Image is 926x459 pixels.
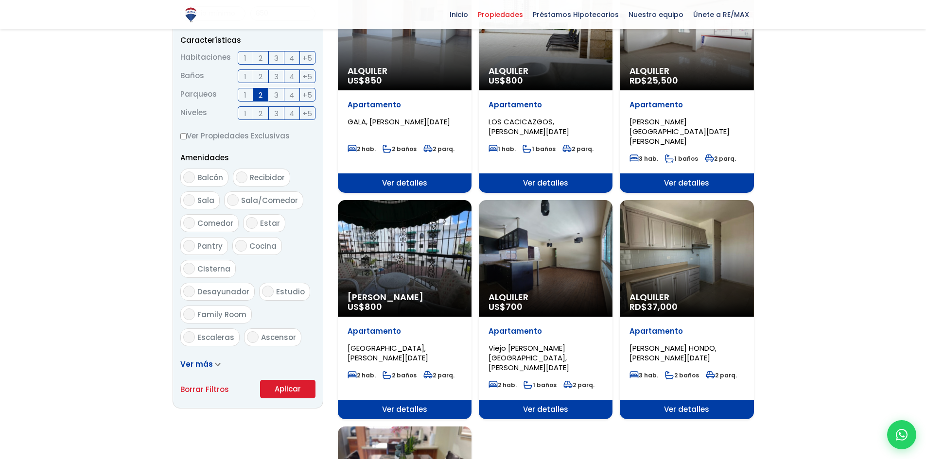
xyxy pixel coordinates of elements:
span: RD$ [629,74,678,86]
input: Cisterna [183,263,195,274]
p: Apartamento [489,326,603,336]
span: +5 [302,70,312,83]
span: 2 [259,52,262,64]
span: 2 hab. [348,371,376,379]
span: 2 [259,70,262,83]
input: Desayunador [183,286,195,297]
span: 1 [244,70,246,83]
span: 800 [365,301,382,313]
p: Apartamento [629,100,744,110]
span: 700 [506,301,523,313]
span: Ver más [180,359,213,369]
span: LOS CACICAZGOS, [PERSON_NAME][DATE] [489,117,569,136]
input: Escaleras [183,331,195,343]
input: Cocina [235,240,247,252]
span: Ver detalles [338,400,472,419]
span: Estudio [276,287,305,297]
input: Recibidor [236,171,247,183]
span: 1 baños [524,381,557,389]
span: 4 [289,52,294,64]
span: Alquiler [489,292,603,302]
input: Estar [246,217,258,229]
span: Desayunador [197,287,249,297]
span: 2 [259,107,262,119]
span: Ver detalles [479,173,612,193]
span: Ver detalles [479,400,612,419]
span: Habitaciones [180,51,231,65]
span: Recibidor [250,172,285,183]
span: Propiedades [473,7,528,22]
p: Características [180,34,315,46]
span: 3 [274,70,279,83]
span: 3 [274,52,279,64]
span: 2 baños [383,145,417,153]
span: Comedor [197,218,233,228]
span: Pantry [197,241,223,251]
span: 37,000 [647,301,678,313]
span: 1 hab. [489,145,516,153]
span: US$ [348,74,382,86]
span: 2 hab. [348,145,376,153]
span: 1 baños [523,145,556,153]
span: Estar [260,218,280,228]
span: Únete a RE/MAX [688,7,754,22]
span: Alquiler [489,66,603,76]
a: Borrar Filtros [180,383,229,395]
span: 2 parq. [562,145,594,153]
span: Escaleras [197,332,234,342]
span: Ver detalles [338,173,472,193]
span: GALA, [PERSON_NAME][DATE] [348,117,450,127]
input: Sala [183,194,195,206]
span: US$ [489,301,523,313]
span: 4 [289,70,294,83]
span: Cisterna [197,264,230,274]
span: Ascensor [261,332,296,342]
span: US$ [489,74,523,86]
span: Préstamos Hipotecarios [528,7,624,22]
span: [GEOGRAPHIC_DATA], [PERSON_NAME][DATE] [348,343,428,363]
span: 3 [274,107,279,119]
input: Estudio [262,286,274,297]
span: +5 [302,89,312,101]
img: Logo de REMAX [182,6,199,23]
span: 2 parq. [706,371,737,379]
p: Apartamento [348,100,462,110]
p: Apartamento [348,326,462,336]
a: [PERSON_NAME] US$800 Apartamento [GEOGRAPHIC_DATA], [PERSON_NAME][DATE] 2 hab. 2 baños 2 parq. Ve... [338,200,472,419]
p: Apartamento [489,100,603,110]
a: Alquiler US$700 Apartamento Viejo [PERSON_NAME][GEOGRAPHIC_DATA], [PERSON_NAME][DATE] 2 hab. 1 ba... [479,200,612,419]
span: +5 [302,52,312,64]
span: [PERSON_NAME] HONDO, [PERSON_NAME][DATE] [629,343,716,363]
span: Niveles [180,106,207,120]
span: Balcón [197,172,223,183]
label: Ver Propiedades Exclusivas [180,130,315,142]
span: 2 baños [383,371,417,379]
a: Alquiler RD$37,000 Apartamento [PERSON_NAME] HONDO, [PERSON_NAME][DATE] 3 hab. 2 baños 2 parq. Ve... [620,200,753,419]
span: 4 [289,107,294,119]
span: Ver detalles [620,173,753,193]
span: RD$ [629,301,678,313]
span: Inicio [445,7,473,22]
span: +5 [302,107,312,119]
span: Sala [197,195,214,205]
span: Alquiler [348,66,462,76]
input: Ascensor [247,331,259,343]
span: 1 baños [665,154,698,163]
span: Sala/Comedor [241,195,298,205]
span: Alquiler [629,292,744,302]
span: 3 [274,89,279,101]
span: Baños [180,69,204,83]
p: Apartamento [629,326,744,336]
span: Family Room [197,309,246,320]
span: Viejo [PERSON_NAME][GEOGRAPHIC_DATA], [PERSON_NAME][DATE] [489,343,569,373]
span: 1 [244,107,246,119]
span: Nuestro equipo [624,7,688,22]
span: 2 parq. [563,381,594,389]
span: US$ [348,301,382,313]
span: Alquiler [629,66,744,76]
span: 2 [259,89,262,101]
span: 3 hab. [629,371,658,379]
input: Family Room [183,308,195,320]
input: Sala/Comedor [227,194,239,206]
span: 2 baños [665,371,699,379]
